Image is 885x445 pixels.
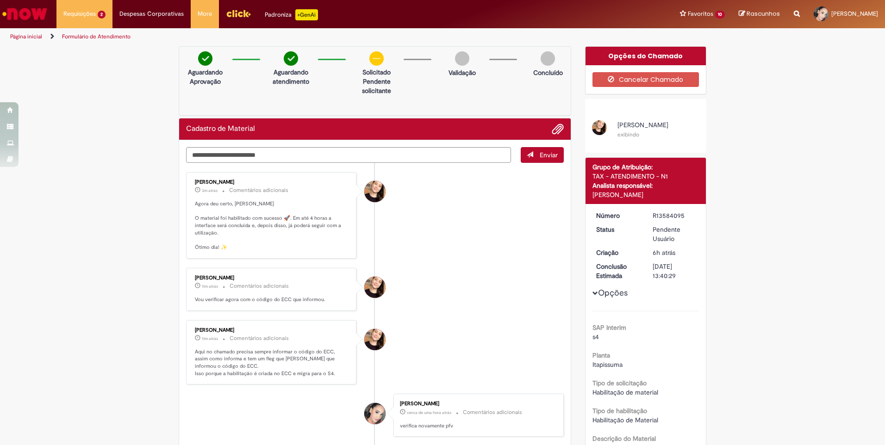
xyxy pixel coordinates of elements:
div: Sabrina De Vasconcelos [364,181,386,202]
span: 3m atrás [202,188,218,193]
small: Comentários adicionais [463,408,522,416]
ul: Trilhas de página [7,28,583,45]
div: [PERSON_NAME] [592,190,699,199]
button: Enviar [521,147,564,163]
small: exibindo [617,131,639,138]
span: [PERSON_NAME] [617,121,668,129]
span: 2 [98,11,106,19]
img: click_logo_yellow_360x200.png [226,6,251,20]
span: 11m atrás [202,336,218,341]
img: check-circle-green.png [284,51,298,66]
span: Favoritos [688,9,713,19]
p: Pendente solicitante [354,77,399,95]
div: TAX - ATENDIMENTO - N1 [592,172,699,181]
a: Rascunhos [739,10,780,19]
img: circle-minus.png [369,51,384,66]
span: Itapissuma [592,360,623,369]
h2: Cadastro de Material Histórico de tíquete [186,125,255,133]
div: [DATE] 13:40:29 [653,262,696,280]
span: Habilitação de material [592,388,658,396]
div: R13584095 [653,211,696,220]
time: 01/10/2025 13:41:06 [202,284,218,289]
span: More [198,9,212,19]
dt: Conclusão Estimada [589,262,646,280]
span: [PERSON_NAME] [831,10,878,18]
img: img-circle-grey.png [541,51,555,66]
span: s4 [592,333,599,341]
span: Rascunhos [747,9,780,18]
div: Analista responsável: [592,181,699,190]
dt: Criação [589,248,646,257]
a: Página inicial [10,33,42,40]
div: Opções do Chamado [586,47,706,65]
button: Cancelar Chamado [592,72,699,87]
span: Despesas Corporativas [119,9,184,19]
img: ServiceNow [1,5,49,23]
span: 11m atrás [202,284,218,289]
span: Requisições [63,9,96,19]
p: Validação [449,68,476,77]
b: Tipo de habilitação [592,407,647,415]
div: Pendente Usuário [653,225,696,243]
time: 01/10/2025 12:23:03 [407,410,451,415]
textarea: Digite sua mensagem aqui... [186,147,511,163]
span: Habilitação de Material [592,416,658,424]
p: Agora deu certo, [PERSON_NAME] O material foi habilitado com sucesso 🚀. Em até 4 horas a interfac... [195,200,349,251]
p: +GenAi [295,9,318,20]
div: Sabrina De Vasconcelos [364,277,386,298]
p: Vou verificar agora com o código do ECC que informou. [195,296,349,303]
div: 01/10/2025 08:13:01 [653,248,696,257]
span: 10 [715,11,725,19]
b: Descrição do Material [592,434,656,443]
div: [PERSON_NAME] [195,179,349,185]
div: Padroniza [265,9,318,20]
b: SAP Interim [592,323,626,332]
b: Tipo de solicitação [592,379,647,387]
span: 6h atrás [653,248,675,257]
a: Formulário de Atendimento [62,33,131,40]
div: [PERSON_NAME] [195,275,349,281]
p: Aguardando Aprovação [183,68,228,86]
p: verifica novamente pfv [400,422,554,430]
dt: Número [589,211,646,220]
span: cerca de uma hora atrás [407,410,451,415]
span: Enviar [540,151,558,159]
time: 01/10/2025 08:13:01 [653,248,675,257]
div: Isamara Vitoria Correia De Andrade [364,403,386,424]
p: Concluído [533,68,563,77]
p: Solicitado [354,68,399,77]
small: Comentários adicionais [229,186,288,194]
button: Adicionar anexos [552,123,564,135]
p: Aqui no chamado precisa sempre informar o código do ECC, assim como informa e tem um fleg que [PE... [195,348,349,377]
dt: Status [589,225,646,234]
time: 01/10/2025 13:40:34 [202,336,218,341]
img: check-circle-green.png [198,51,212,66]
img: img-circle-grey.png [455,51,469,66]
div: [PERSON_NAME] [400,401,554,407]
p: Aguardando atendimento [268,68,313,86]
small: Comentários adicionais [230,282,289,290]
div: [PERSON_NAME] [195,328,349,333]
small: Comentários adicionais [230,334,289,342]
div: Grupo de Atribuição: [592,162,699,172]
b: Planta [592,351,610,359]
div: Sabrina De Vasconcelos [364,329,386,350]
